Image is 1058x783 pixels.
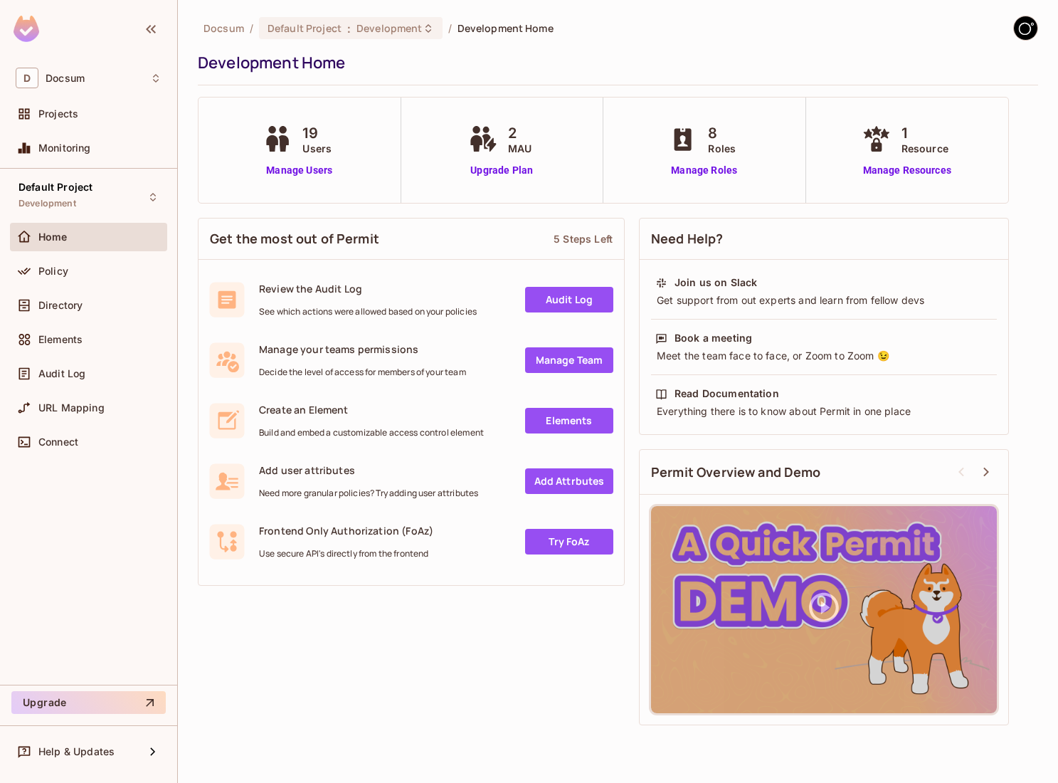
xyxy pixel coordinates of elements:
[665,163,743,178] a: Manage Roles
[465,163,539,178] a: Upgrade Plan
[356,21,422,35] span: Development
[38,108,78,120] span: Projects
[259,403,484,416] span: Create an Element
[1014,16,1037,40] img: GitStart-Docsum
[18,182,92,193] span: Default Project
[655,404,993,419] div: Everything there is to know about Permit in one place
[38,334,83,345] span: Elements
[259,427,484,438] span: Build and embed a customizable access control element
[651,230,724,248] span: Need Help?
[508,141,531,156] span: MAU
[46,73,85,84] span: Workspace: Docsum
[554,232,613,246] div: 5 Steps Left
[302,141,332,156] span: Users
[14,16,39,42] img: SReyMgAAAABJRU5ErkJggg==
[11,691,166,714] button: Upgrade
[38,300,83,311] span: Directory
[259,488,478,499] span: Need more granular policies? Try adding user attributes
[655,293,993,308] div: Get support from out experts and learn from fellow devs
[268,21,342,35] span: Default Project
[901,122,948,144] span: 1
[259,548,433,559] span: Use secure API's directly from the frontend
[675,331,752,345] div: Book a meeting
[525,347,613,373] a: Manage Team
[38,402,105,414] span: URL Mapping
[259,306,477,317] span: See which actions were allowed based on your policies
[525,529,613,555] a: Try FoAz
[347,23,351,34] span: :
[259,342,466,356] span: Manage your teams permissions
[259,282,477,295] span: Review the Audit Log
[859,163,956,178] a: Manage Resources
[250,21,253,35] li: /
[259,367,466,378] span: Decide the level of access for members of your team
[302,122,332,144] span: 19
[448,21,452,35] li: /
[198,52,1031,73] div: Development Home
[525,287,613,312] a: Audit Log
[38,142,91,154] span: Monitoring
[508,122,531,144] span: 2
[651,463,821,481] span: Permit Overview and Demo
[901,141,948,156] span: Resource
[18,198,76,209] span: Development
[259,463,478,477] span: Add user attributes
[675,387,779,401] div: Read Documentation
[38,436,78,448] span: Connect
[16,68,38,88] span: D
[675,275,757,290] div: Join us on Slack
[38,231,68,243] span: Home
[457,21,554,35] span: Development Home
[260,163,339,178] a: Manage Users
[708,141,736,156] span: Roles
[203,21,244,35] span: the active workspace
[210,230,379,248] span: Get the most out of Permit
[525,468,613,494] a: Add Attrbutes
[259,524,433,537] span: Frontend Only Authorization (FoAz)
[38,746,115,757] span: Help & Updates
[708,122,736,144] span: 8
[655,349,993,363] div: Meet the team face to face, or Zoom to Zoom 😉
[38,266,68,277] span: Policy
[38,368,85,379] span: Audit Log
[525,408,613,433] a: Elements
